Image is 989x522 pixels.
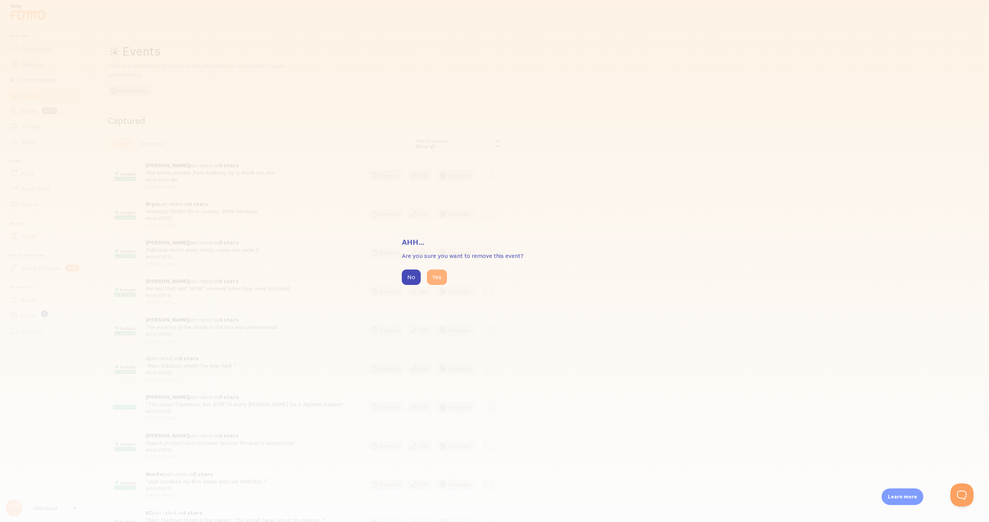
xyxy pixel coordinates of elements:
p: Are you sure you want to remove this event? [402,251,587,260]
button: No [402,269,421,285]
iframe: Help Scout Beacon - Open [950,483,974,507]
p: Learn more [888,493,917,500]
h3: Ahh... [402,237,587,247]
div: Learn more [882,488,923,505]
button: Yes [427,269,447,285]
